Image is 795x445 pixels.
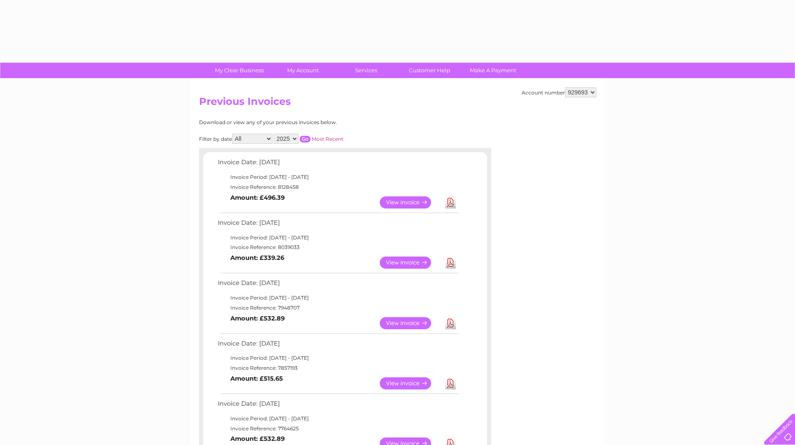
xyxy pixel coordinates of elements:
td: Invoice Reference: 7948707 [216,303,460,313]
td: Invoice Reference: 7857193 [216,363,460,373]
b: Amount: £496.39 [230,194,285,201]
a: View [380,317,441,329]
td: Invoice Period: [DATE] - [DATE] [216,233,460,243]
td: Invoice Period: [DATE] - [DATE] [216,293,460,303]
a: Download [445,257,456,269]
td: Invoice Period: [DATE] - [DATE] [216,414,460,424]
a: Most Recent [312,136,343,142]
td: Invoice Reference: 7764625 [216,424,460,434]
a: Make A Payment [459,63,527,78]
td: Invoice Period: [DATE] - [DATE] [216,172,460,182]
td: Invoice Date: [DATE] [216,338,460,353]
div: Account number [522,87,596,97]
a: Download [445,317,456,329]
div: Download or view any of your previous invoices below. [199,120,418,125]
td: Invoice Period: [DATE] - [DATE] [216,353,460,363]
td: Invoice Reference: 8039033 [216,242,460,252]
a: Customer Help [395,63,464,78]
b: Amount: £515.65 [230,375,283,382]
div: Filter by date [199,134,418,144]
h2: Previous Invoices [199,96,596,112]
td: Invoice Date: [DATE] [216,398,460,414]
b: Amount: £339.26 [230,254,284,262]
b: Amount: £532.89 [230,315,285,322]
a: Download [445,196,456,209]
a: My Clear Business [205,63,274,78]
a: Download [445,377,456,389]
a: My Account [268,63,337,78]
td: Invoice Reference: 8128458 [216,182,460,192]
a: Services [332,63,401,78]
td: Invoice Date: [DATE] [216,157,460,172]
a: View [380,377,441,389]
a: View [380,257,441,269]
td: Invoice Date: [DATE] [216,217,460,233]
a: View [380,196,441,209]
td: Invoice Date: [DATE] [216,277,460,293]
b: Amount: £532.89 [230,435,285,442]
